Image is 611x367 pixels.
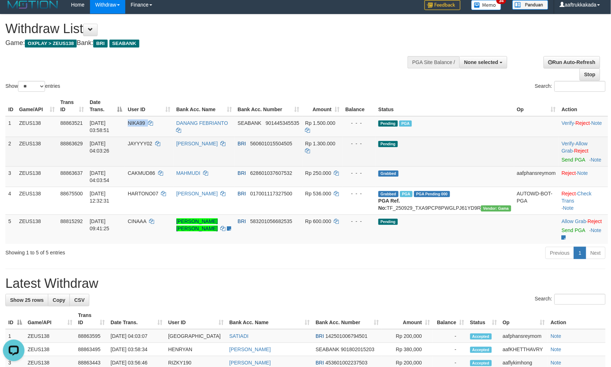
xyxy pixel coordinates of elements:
[591,157,602,163] a: Note
[481,205,511,212] span: Vendor URL: https://trx31.1velocity.biz
[128,120,145,126] span: NIKA99
[562,218,586,224] a: Allow Grab
[325,360,368,366] span: Copy 453601002237503 to clipboard
[16,187,58,214] td: ZEUS138
[108,309,165,329] th: Date Trans.: activate to sort column ascending
[16,96,58,116] th: Game/API: activate to sort column ascending
[302,96,343,116] th: Amount: activate to sort column ascending
[548,309,606,329] th: Action
[5,96,16,116] th: ID
[408,56,459,68] div: PGA Site Balance /
[316,333,324,339] span: BRI
[128,141,152,146] span: JAYYYY02
[562,120,574,126] a: Verify
[574,247,586,259] a: 1
[109,40,139,47] span: SEABANK
[313,309,382,329] th: Bank Acc. Number: activate to sort column ascending
[562,141,574,146] a: Verify
[125,96,174,116] th: User ID: activate to sort column ascending
[470,334,492,340] span: Accepted
[128,218,146,224] span: CINAAA
[226,309,313,329] th: Bank Acc. Name: activate to sort column ascending
[305,120,336,126] span: Rp 1.500.000
[414,191,450,197] span: PGA Pending
[165,329,226,343] td: [GEOGRAPHIC_DATA]
[5,309,25,329] th: ID: activate to sort column descending
[75,309,108,329] th: Trans ID: activate to sort column ascending
[399,121,412,127] span: PGA
[238,191,246,196] span: BRI
[562,157,585,163] a: Send PGA
[90,191,109,204] span: [DATE] 12:32:31
[165,343,226,356] td: HENRYAN
[563,205,574,211] a: Note
[75,329,108,343] td: 88863595
[60,170,83,176] span: 88863637
[5,40,400,47] h4: Game: Bank:
[562,191,592,204] a: Check Trans
[5,246,249,256] div: Showing 1 to 5 of 5 entries
[378,171,399,177] span: Grabbed
[554,81,606,92] input: Search:
[93,40,107,47] span: BRI
[58,96,87,116] th: Trans ID: activate to sort column ascending
[87,96,125,116] th: Date Trans.: activate to sort column descending
[464,59,498,65] span: None selected
[305,191,331,196] span: Rp 536.000
[562,218,588,224] span: ·
[108,343,165,356] td: [DATE] 03:58:34
[345,169,373,177] div: - - -
[378,198,400,211] b: PGA Ref. No:
[378,121,398,127] span: Pending
[470,347,492,353] span: Accepted
[433,329,467,343] td: -
[580,68,600,81] a: Stop
[266,120,299,126] span: Copy 901445345535 to clipboard
[376,187,514,214] td: TF_250929_TXA9PCP8PWGLPJ61YD9R
[551,333,562,339] a: Note
[574,148,589,154] a: Reject
[5,276,606,291] h1: Latest Withdraw
[48,294,70,306] a: Copy
[250,170,292,176] span: Copy 628601037607532 to clipboard
[16,116,58,137] td: ZEUS138
[176,191,218,196] a: [PERSON_NAME]
[576,120,590,126] a: Reject
[345,119,373,127] div: - - -
[128,170,155,176] span: CAKMUD86
[562,191,576,196] a: Reject
[316,346,340,352] span: SEABANK
[176,218,218,231] a: [PERSON_NAME] [PERSON_NAME]
[60,141,83,146] span: 88863629
[229,346,271,352] a: [PERSON_NAME]
[500,309,548,329] th: Op: activate to sort column ascending
[25,40,77,47] span: OXPLAY > ZEUS138
[459,56,507,68] button: None selected
[591,227,602,233] a: Note
[69,294,89,306] a: CSV
[316,360,324,366] span: BRI
[562,141,588,154] span: ·
[235,96,302,116] th: Bank Acc. Number: activate to sort column ascending
[5,166,16,187] td: 3
[90,120,109,133] span: [DATE] 03:58:51
[74,297,85,303] span: CSV
[60,191,83,196] span: 88675500
[176,120,228,126] a: DANANG FEBRIANTO
[250,141,292,146] span: Copy 560601015504505 to clipboard
[545,247,574,259] a: Previous
[554,294,606,305] input: Search:
[238,141,246,146] span: BRI
[378,219,398,225] span: Pending
[5,22,400,36] h1: Withdraw List
[174,96,235,116] th: Bank Acc. Name: activate to sort column ascending
[562,170,576,176] a: Reject
[10,297,44,303] span: Show 25 rows
[176,141,218,146] a: [PERSON_NAME]
[559,96,608,116] th: Action
[559,166,608,187] td: ·
[470,360,492,366] span: Accepted
[514,96,559,116] th: Op: activate to sort column ascending
[562,141,588,154] a: Allow Grab
[559,116,608,137] td: · ·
